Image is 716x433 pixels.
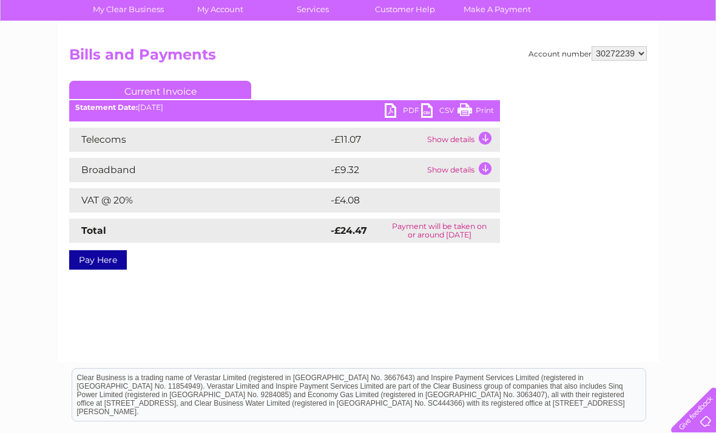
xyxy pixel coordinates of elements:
td: VAT @ 20% [69,188,328,213]
td: Telecoms [69,128,328,152]
td: Show details [424,158,500,182]
td: Show details [424,128,500,152]
div: Clear Business is a trading name of Verastar Limited (registered in [GEOGRAPHIC_DATA] No. 3667643... [72,7,646,59]
td: -£11.07 [328,128,424,152]
a: Print [458,103,494,121]
a: Telecoms [567,52,603,61]
a: Current Invoice [69,81,251,99]
b: Statement Date: [75,103,138,112]
td: Broadband [69,158,328,182]
a: Log out [676,52,704,61]
div: Account number [529,46,647,61]
a: Energy [533,52,559,61]
td: -£4.08 [328,188,475,213]
img: logo.png [25,32,87,69]
a: PDF [385,103,421,121]
a: Water [502,52,525,61]
strong: Total [81,225,106,236]
strong: -£24.47 [331,225,367,236]
a: Blog [610,52,628,61]
td: -£9.32 [328,158,424,182]
a: 0333 014 3131 [487,6,571,21]
a: Contact [635,52,665,61]
a: Pay Here [69,250,127,270]
h2: Bills and Payments [69,46,647,69]
div: [DATE] [69,103,500,112]
a: CSV [421,103,458,121]
td: Payment will be taken on or around [DATE] [379,219,500,243]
